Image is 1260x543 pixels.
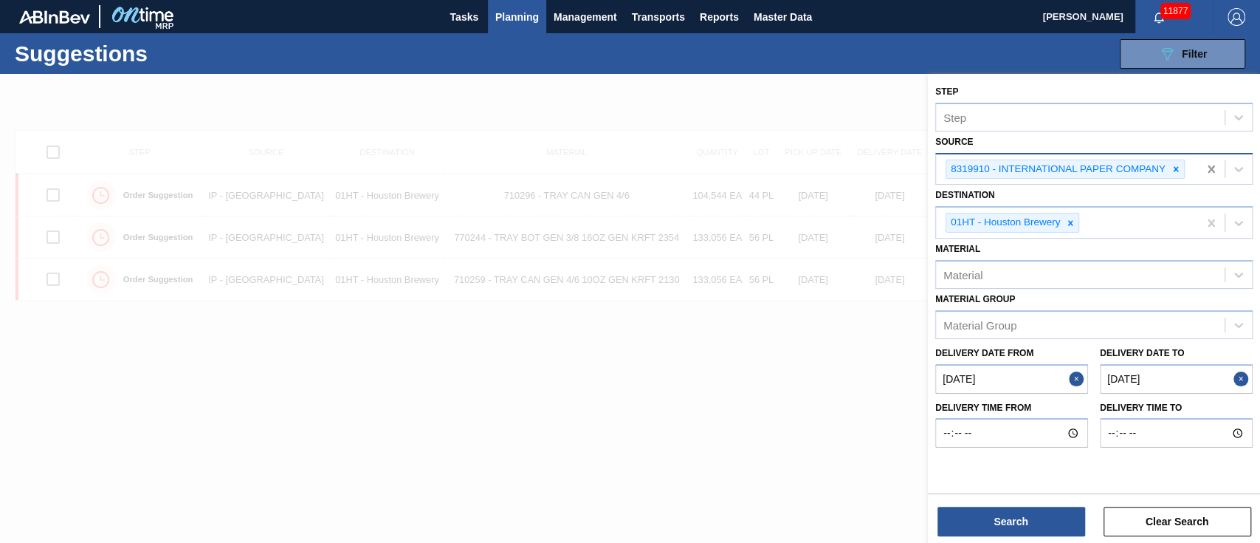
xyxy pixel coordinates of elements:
[632,8,685,26] span: Transports
[1228,8,1245,26] img: Logout
[935,294,1015,304] label: Material Group
[1120,39,1245,69] button: Filter
[19,10,90,24] img: TNhmsLtSVTkK8tSr43FrP2fwEKptu5GPRR3wAAAABJRU5ErkJggg==
[448,8,481,26] span: Tasks
[1233,364,1253,394] button: Close
[1160,3,1191,19] span: 11877
[935,137,973,147] label: Source
[1182,48,1207,60] span: Filter
[943,318,1016,331] div: Material Group
[935,348,1033,358] label: Delivery Date from
[1100,364,1253,394] input: mm/dd/yyyy
[946,214,1062,232] div: 01HT - Houston Brewery
[700,8,739,26] span: Reports
[935,364,1088,394] input: mm/dd/yyyy
[1135,7,1182,27] button: Notifications
[754,8,812,26] span: Master Data
[935,244,980,254] label: Material
[935,86,958,97] label: Step
[554,8,617,26] span: Management
[1100,397,1253,419] label: Delivery time to
[943,111,966,123] div: Step
[943,268,982,281] div: Material
[495,8,539,26] span: Planning
[946,160,1168,179] div: 8319910 - INTERNATIONAL PAPER COMPANY
[1100,348,1184,358] label: Delivery Date to
[935,190,994,200] label: Destination
[1069,364,1088,394] button: Close
[935,397,1088,419] label: Delivery time from
[15,45,277,62] h1: Suggestions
